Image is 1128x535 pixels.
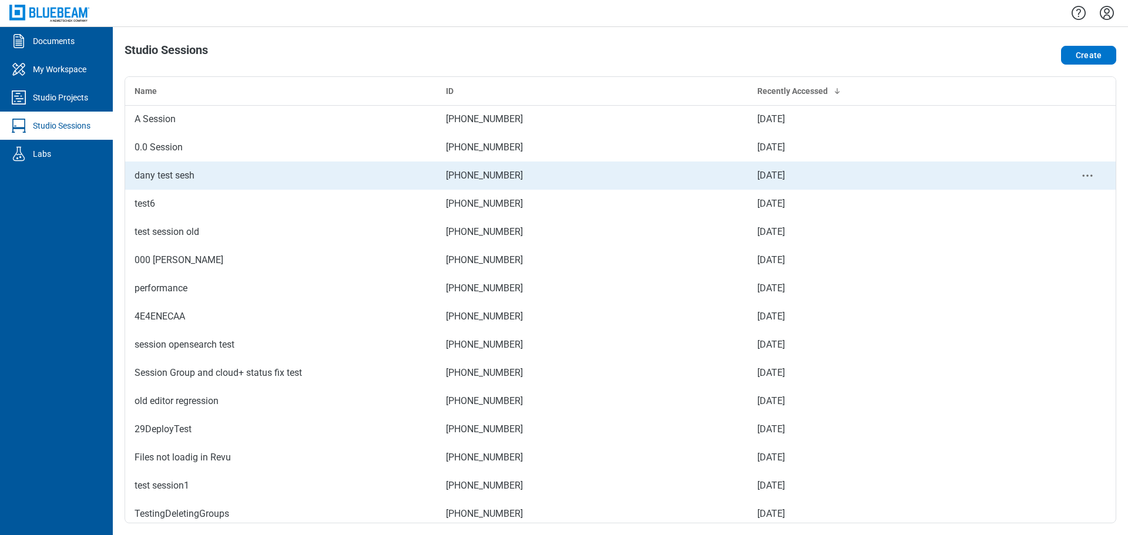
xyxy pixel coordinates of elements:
[748,218,1059,246] td: [DATE]
[446,85,738,97] div: ID
[135,394,427,408] div: old editor regression
[135,169,427,183] div: dany test sesh
[135,309,427,324] div: 4E4ENECAA
[135,140,427,154] div: 0.0 Session
[437,190,748,218] td: [PHONE_NUMBER]
[748,161,1059,190] td: [DATE]
[1080,169,1095,183] button: context-menu
[135,507,427,521] div: TestingDeletingGroups
[135,225,427,239] div: test session old
[135,281,427,295] div: performance
[437,359,748,387] td: [PHONE_NUMBER]
[9,5,89,22] img: Bluebeam, Inc.
[135,85,427,97] div: Name
[135,338,427,352] div: session opensearch test
[748,443,1059,472] td: [DATE]
[748,472,1059,500] td: [DATE]
[748,246,1059,274] td: [DATE]
[437,302,748,331] td: [PHONE_NUMBER]
[437,105,748,133] td: [PHONE_NUMBER]
[33,63,86,75] div: My Workspace
[437,218,748,246] td: [PHONE_NUMBER]
[748,359,1059,387] td: [DATE]
[135,479,427,493] div: test session1
[135,366,427,380] div: Session Group and cloud+ status fix test
[748,387,1059,415] td: [DATE]
[9,144,28,163] svg: Labs
[33,92,88,103] div: Studio Projects
[1097,3,1116,23] button: Settings
[9,32,28,51] svg: Documents
[437,161,748,190] td: [PHONE_NUMBER]
[33,148,51,160] div: Labs
[135,422,427,436] div: 29DeployTest
[135,253,427,267] div: 000 [PERSON_NAME]
[437,443,748,472] td: [PHONE_NUMBER]
[9,60,28,79] svg: My Workspace
[748,274,1059,302] td: [DATE]
[748,500,1059,528] td: [DATE]
[135,197,427,211] div: test6
[437,387,748,415] td: [PHONE_NUMBER]
[33,35,75,47] div: Documents
[748,190,1059,218] td: [DATE]
[1061,46,1116,65] button: Create
[437,331,748,359] td: [PHONE_NUMBER]
[748,415,1059,443] td: [DATE]
[437,415,748,443] td: [PHONE_NUMBER]
[437,500,748,528] td: [PHONE_NUMBER]
[437,472,748,500] td: [PHONE_NUMBER]
[135,112,427,126] div: A Session
[748,133,1059,161] td: [DATE]
[9,88,28,107] svg: Studio Projects
[125,43,208,62] h1: Studio Sessions
[437,246,748,274] td: [PHONE_NUMBER]
[33,120,90,132] div: Studio Sessions
[757,85,1050,97] div: Recently Accessed
[748,105,1059,133] td: [DATE]
[437,274,748,302] td: [PHONE_NUMBER]
[437,133,748,161] td: [PHONE_NUMBER]
[748,331,1059,359] td: [DATE]
[748,302,1059,331] td: [DATE]
[9,116,28,135] svg: Studio Sessions
[135,450,427,465] div: Files not loadig in Revu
